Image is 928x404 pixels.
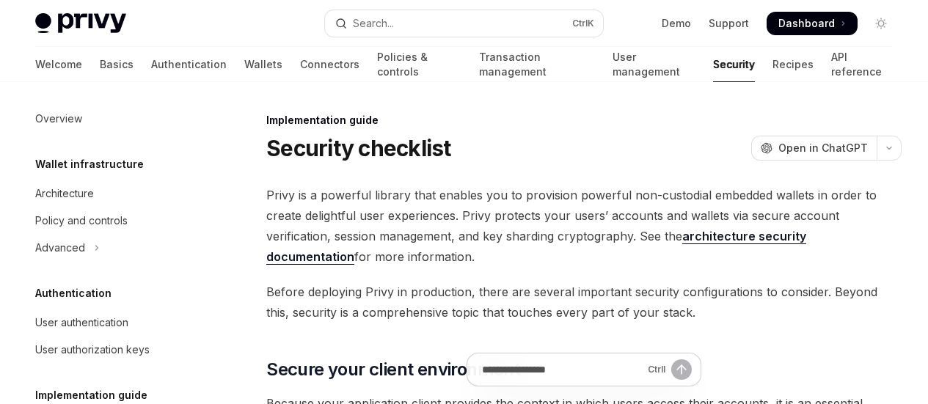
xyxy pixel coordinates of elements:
button: Toggle Advanced section [23,235,211,261]
h5: Authentication [35,284,112,302]
span: Open in ChatGPT [778,141,868,155]
a: Policy and controls [23,207,211,234]
div: Search... [353,15,394,32]
div: Advanced [35,239,85,257]
a: Security [713,47,755,82]
span: Ctrl K [572,18,594,29]
span: Dashboard [778,16,835,31]
button: Toggle dark mode [869,12,893,35]
h1: Security checklist [266,135,451,161]
a: Welcome [35,47,82,82]
a: API reference [831,47,893,82]
a: User authentication [23,309,211,336]
button: Send message [671,359,692,380]
a: Demo [662,16,691,31]
a: Dashboard [767,12,858,35]
span: Privy is a powerful library that enables you to provision powerful non-custodial embedded wallets... [266,185,902,267]
div: User authorization keys [35,341,150,359]
a: Architecture [23,180,211,207]
div: Overview [35,110,82,128]
div: Implementation guide [266,113,902,128]
a: User management [613,47,695,82]
button: Open search [325,10,603,37]
button: Open in ChatGPT [751,136,877,161]
a: Policies & controls [377,47,461,82]
img: light logo [35,13,126,34]
a: Transaction management [479,47,596,82]
div: Policy and controls [35,212,128,229]
a: Recipes [772,47,814,82]
input: Ask a question... [482,353,642,386]
a: Authentication [151,47,227,82]
a: Support [709,16,749,31]
a: Basics [100,47,134,82]
a: User authorization keys [23,337,211,363]
div: User authentication [35,314,128,331]
a: Wallets [244,47,282,82]
div: Architecture [35,185,94,202]
span: Before deploying Privy in production, there are several important security configurations to cons... [266,282,902,323]
h5: Implementation guide [35,386,147,404]
h5: Wallet infrastructure [35,155,144,173]
a: Connectors [300,47,359,82]
a: Overview [23,106,211,132]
